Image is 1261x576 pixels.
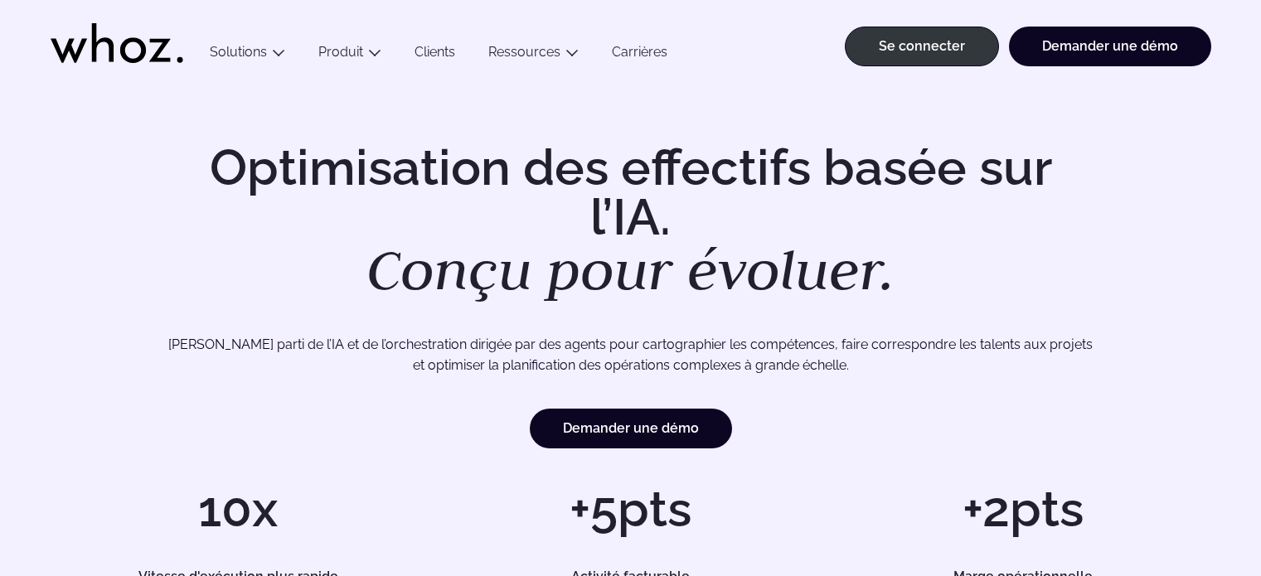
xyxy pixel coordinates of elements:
font: Se connecter [879,38,965,54]
font: et optimiser la planification des opérations complexes à grande échelle. [413,357,849,373]
font: Demander une démo [1042,38,1178,54]
font: Demander une démo [563,420,699,436]
a: Clients [398,44,472,66]
font: Clients [415,44,455,60]
font: Solutions [210,44,267,60]
font: +5pts [570,480,691,538]
a: Demander une démo [1009,27,1211,66]
a: Demander une démo [530,409,732,448]
a: Se connecter [845,27,999,66]
a: Carrières [595,44,684,66]
button: Solutions [193,44,302,66]
a: Ressources [488,44,560,60]
font: Carrières [612,44,667,60]
font: +2pts [963,480,1084,538]
font: [PERSON_NAME] parti de l’IA et de l’orchestration dirigée par des agents pour cartographier les c... [168,336,1093,352]
button: Produit [302,44,398,66]
font: 10x [198,480,278,538]
font: Conçu pour évoluer. [366,233,895,306]
a: Produit [318,44,363,60]
font: Optimisation des effectifs basée sur l’IA. [210,138,1052,246]
button: Ressources [472,44,595,66]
